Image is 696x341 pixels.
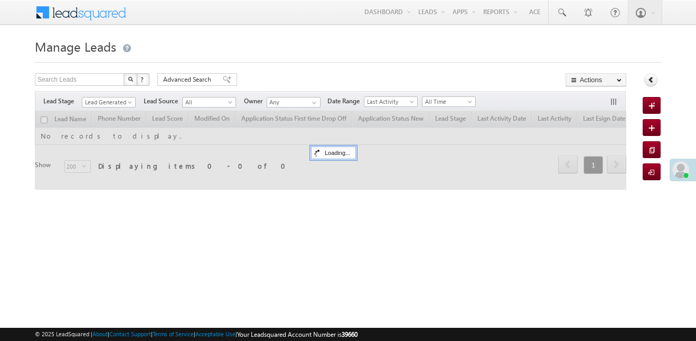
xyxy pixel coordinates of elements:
input: Type to Search [267,97,321,108]
span: Lead Source [144,96,182,106]
a: All [182,97,236,108]
a: Last Activity [364,96,418,107]
span: Advanced Search [163,75,214,84]
span: Your Leadsquared Account Number is [237,330,358,338]
span: All Time [422,97,473,106]
a: Terms of Service [153,330,194,337]
span: Owner [244,96,267,106]
img: Search [128,76,133,82]
button: ? [137,73,149,86]
a: Lead Generated [82,97,136,108]
a: Contact Support [109,330,151,337]
a: Acceptable Use [195,330,236,337]
a: About [92,330,108,337]
span: Lead Generated [82,98,133,107]
span: Last Activity [364,97,415,106]
a: Show All Items [306,98,319,108]
button: Actions [566,73,626,86]
div: Loading... [311,147,356,159]
span: © 2025 LeadSquared | | | | | [35,329,358,339]
span: Date Range [327,96,364,106]
span: ? [140,75,145,84]
a: All Time [422,96,476,107]
span: Lead Stage [43,96,82,106]
span: Manage Leads [35,38,116,55]
span: 39660 [342,330,358,338]
span: All [183,98,233,107]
